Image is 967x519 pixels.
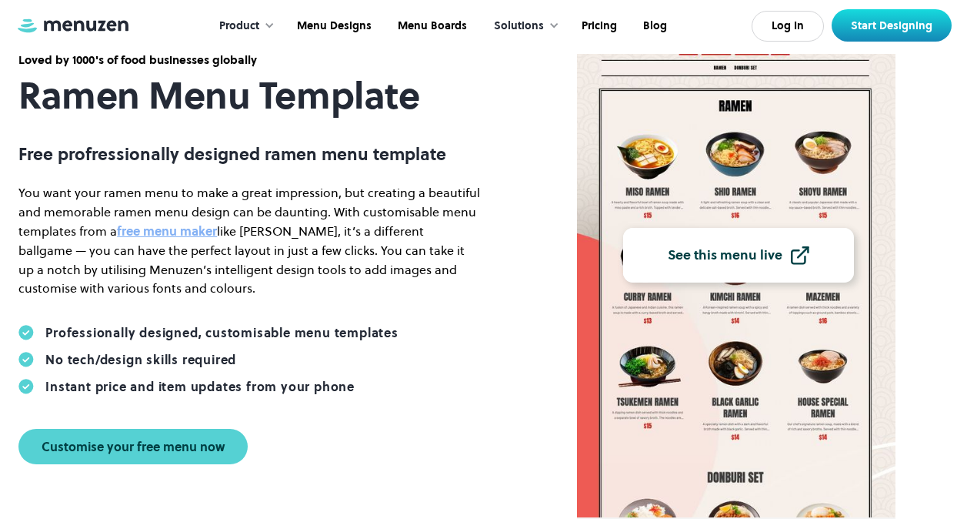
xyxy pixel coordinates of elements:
[219,18,259,35] div: Product
[478,2,567,50] div: Solutions
[45,352,236,367] div: No tech/design skills required
[18,144,480,164] p: Free profressionally designed ramen menu template
[18,52,480,69] div: Loved by 1000's of food businesses globally
[204,2,282,50] div: Product
[45,325,398,340] div: Professionally designed, customisable menu templates
[752,11,824,42] a: Log In
[629,2,679,50] a: Blog
[668,249,782,263] div: See this menu live
[18,183,480,298] p: You want your ramen menu to make a great impression, but creating a beautiful and memorable ramen...
[18,75,480,117] h1: Ramen Menu Template
[832,9,952,42] a: Start Designing
[623,228,854,283] a: See this menu live
[494,18,544,35] div: Solutions
[282,2,383,50] a: Menu Designs
[45,379,355,394] div: Instant price and item updates from your phone
[42,440,225,453] div: Customise your free menu now
[567,2,629,50] a: Pricing
[117,223,217,239] a: free menu maker
[383,2,478,50] a: Menu Boards
[18,429,248,464] a: Customise your free menu now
